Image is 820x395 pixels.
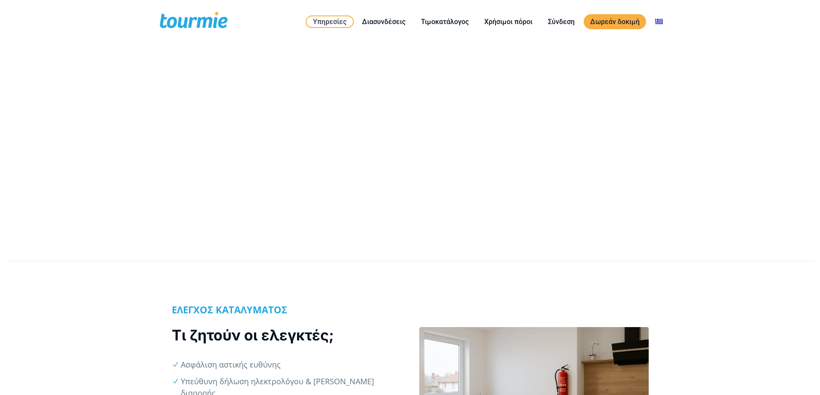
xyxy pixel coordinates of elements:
a: Σύνδεση [542,16,581,27]
li: Ασφάλιση αστικής ευθύνης [181,359,401,371]
b: ΕΛΕΓΧΟΣ ΚΑΤΑΛΥΜΑΤΟΣ [172,303,287,316]
a: Διασυνδέσεις [356,16,412,27]
a: Χρήσιμοι πόροι [478,16,539,27]
h2: Τι ζητούν οι ελεγκτές; [172,325,401,345]
a: Υπηρεσίες [306,15,354,28]
a: Τιμοκατάλογος [415,16,475,27]
a: Δωρεάν δοκιμή [584,14,646,29]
